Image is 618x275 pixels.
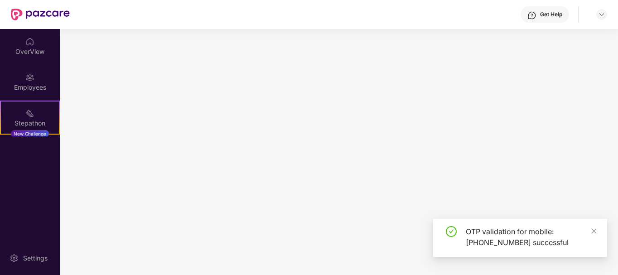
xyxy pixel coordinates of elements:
[20,254,50,263] div: Settings
[540,11,562,18] div: Get Help
[25,109,34,118] img: svg+xml;base64,PHN2ZyB4bWxucz0iaHR0cDovL3d3dy53My5vcmcvMjAwMC9zdmciIHdpZHRoPSIyMSIgaGVpZ2h0PSIyMC...
[11,130,49,137] div: New Challenge
[1,119,59,128] div: Stepathon
[10,254,19,263] img: svg+xml;base64,PHN2ZyBpZD0iU2V0dGluZy0yMHgyMCIgeG1sbnM9Imh0dHA6Ly93d3cudzMub3JnLzIwMDAvc3ZnIiB3aW...
[446,226,457,237] span: check-circle
[466,226,596,248] div: OTP validation for mobile: [PHONE_NUMBER] successful
[11,9,70,20] img: New Pazcare Logo
[527,11,536,20] img: svg+xml;base64,PHN2ZyBpZD0iSGVscC0zMngzMiIgeG1sbnM9Imh0dHA6Ly93d3cudzMub3JnLzIwMDAvc3ZnIiB3aWR0aD...
[25,73,34,82] img: svg+xml;base64,PHN2ZyBpZD0iRW1wbG95ZWVzIiB4bWxucz0iaHR0cDovL3d3dy53My5vcmcvMjAwMC9zdmciIHdpZHRoPS...
[598,11,605,18] img: svg+xml;base64,PHN2ZyBpZD0iRHJvcGRvd24tMzJ4MzIiIHhtbG5zPSJodHRwOi8vd3d3LnczLm9yZy8yMDAwL3N2ZyIgd2...
[25,37,34,46] img: svg+xml;base64,PHN2ZyBpZD0iSG9tZSIgeG1sbnM9Imh0dHA6Ly93d3cudzMub3JnLzIwMDAvc3ZnIiB3aWR0aD0iMjAiIG...
[591,228,597,234] span: close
